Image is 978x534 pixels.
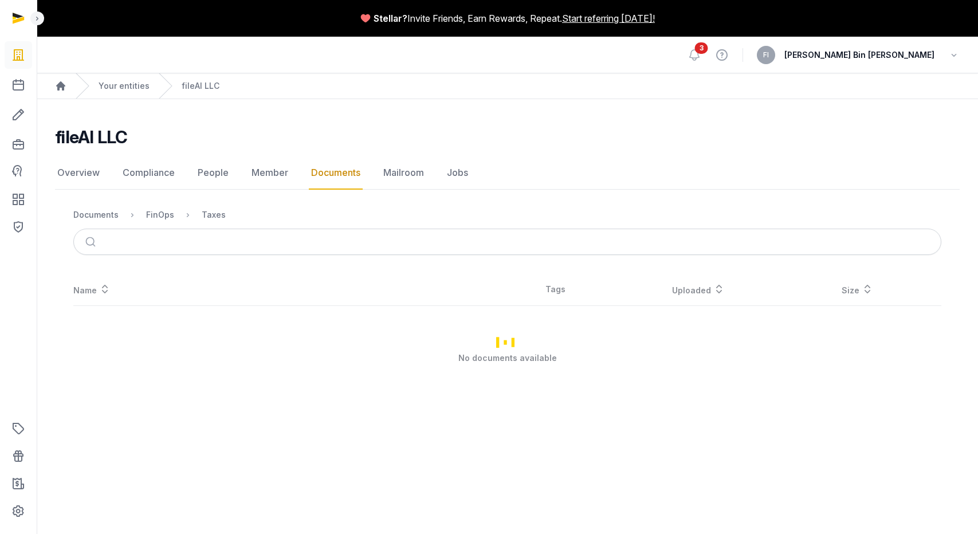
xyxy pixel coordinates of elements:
a: Compliance [120,156,177,190]
div: Documents [73,209,119,221]
a: Your entities [99,80,150,92]
a: fileAI LLC [182,80,219,92]
span: [PERSON_NAME] Bin [PERSON_NAME] [784,48,934,62]
button: FI [757,46,775,64]
a: People [195,156,231,190]
a: Start referring [DATE]! [562,11,655,25]
a: Documents [309,156,363,190]
span: FI [763,52,769,58]
a: Mailroom [381,156,426,190]
a: Member [249,156,290,190]
div: Taxes [202,209,226,221]
div: FinOps [146,209,174,221]
a: Overview [55,156,102,190]
button: Submit [78,229,105,254]
span: 3 [695,42,708,54]
span: Stellar? [374,11,407,25]
div: Loading [55,273,960,410]
nav: Breadcrumb [73,201,941,229]
h2: fileAI LLC [55,127,128,147]
a: Jobs [445,156,470,190]
nav: Breadcrumb [37,73,978,99]
nav: Tabs [55,156,960,190]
